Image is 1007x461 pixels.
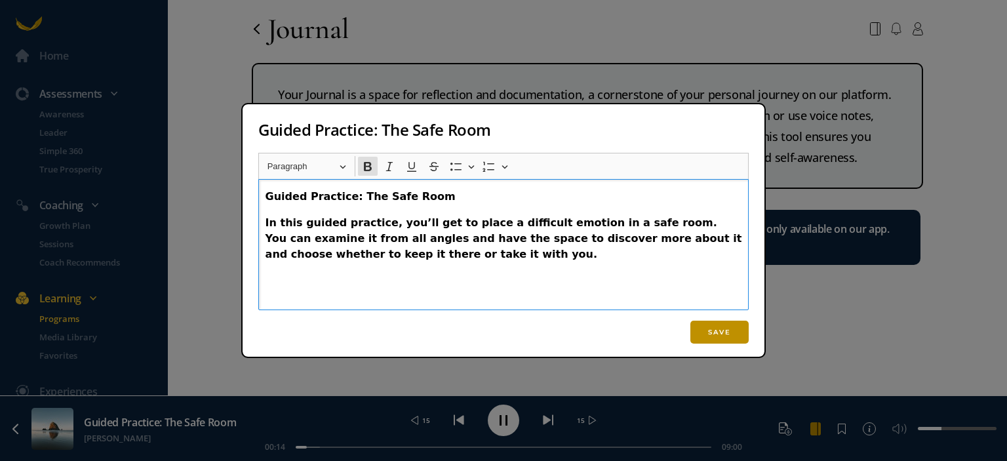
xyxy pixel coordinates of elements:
[258,153,749,178] div: Editor toolbar
[267,159,336,174] span: Paragraph
[266,216,742,260] strong: In this guided practice, you’ll get to place a difficult emotion in a safe room. You can examine ...
[262,156,352,176] button: Paragraph
[258,119,491,140] span: Guided Practice: The Safe Room
[690,321,749,344] button: Save
[258,179,749,310] div: Rich Text Editor, main
[266,190,456,203] strong: Guided Practice: The Safe Room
